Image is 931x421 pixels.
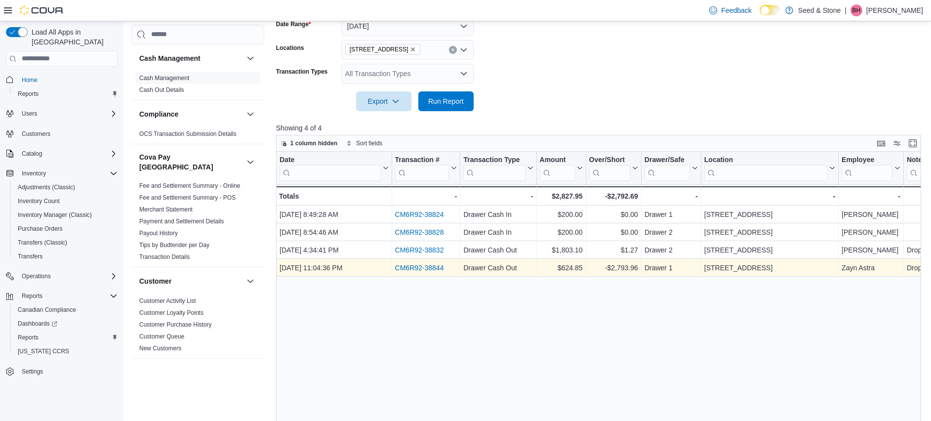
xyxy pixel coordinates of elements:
[18,74,118,86] span: Home
[589,155,630,180] div: Over/Short
[139,86,184,94] span: Cash Out Details
[18,90,39,98] span: Reports
[131,128,264,144] div: Compliance
[356,139,382,147] span: Sort fields
[20,5,64,15] img: Cova
[131,180,264,267] div: Cova Pay [GEOGRAPHIC_DATA]
[18,290,46,302] button: Reports
[842,244,900,256] div: [PERSON_NAME]
[14,223,118,235] span: Purchase Orders
[18,108,118,120] span: Users
[645,226,698,238] div: Drawer 2
[866,4,923,16] p: [PERSON_NAME]
[645,262,698,274] div: Drawer 1
[10,303,121,317] button: Canadian Compliance
[589,209,638,220] div: $0.00
[395,264,444,272] a: CM6R92-38844
[14,237,71,249] a: Transfers (Classic)
[704,190,835,202] div: -
[244,275,256,287] button: Customer
[10,194,121,208] button: Inventory Count
[645,244,698,256] div: Drawer 2
[539,155,574,165] div: Amount
[463,209,533,220] div: Drawer Cash In
[449,46,457,54] button: Clear input
[18,253,42,260] span: Transfers
[139,130,237,138] span: OCS Transaction Submission Details
[139,344,181,352] span: New Customers
[139,229,178,237] span: Payout History
[139,253,190,260] a: Transaction Details
[418,91,474,111] button: Run Report
[139,309,203,316] a: Customer Loyalty Points
[704,209,835,220] div: [STREET_ADDRESS]
[14,237,118,249] span: Transfers (Classic)
[2,107,121,121] button: Users
[139,217,224,225] span: Payment and Settlement Details
[139,276,171,286] h3: Customer
[139,242,209,249] a: Tips by Budtender per Day
[280,209,389,220] div: [DATE] 8:49:28 AM
[131,72,264,100] div: Cash Management
[139,218,224,225] a: Payment and Settlement Details
[395,228,444,236] a: CM6R92-38828
[14,332,118,343] span: Reports
[704,155,827,180] div: Location
[18,334,39,341] span: Reports
[589,244,638,256] div: $1.27
[139,152,243,172] h3: Cova Pay [GEOGRAPHIC_DATA]
[589,262,638,274] div: -$2,793.96
[10,180,121,194] button: Adjustments (Classic)
[139,109,243,119] button: Compliance
[276,20,311,28] label: Date Range
[280,155,381,165] div: Date
[22,368,43,376] span: Settings
[18,197,60,205] span: Inventory Count
[845,4,847,16] p: |
[139,194,236,201] a: Fee and Settlement Summary - POS
[704,155,827,165] div: Location
[139,182,241,189] a: Fee and Settlement Summary - Online
[395,155,449,165] div: Transaction #
[18,225,63,233] span: Purchase Orders
[10,208,121,222] button: Inventory Manager (Classic)
[14,181,118,193] span: Adjustments (Classic)
[395,190,457,202] div: -
[139,109,178,119] h3: Compliance
[2,364,121,379] button: Settings
[14,251,46,262] a: Transfers
[14,88,118,100] span: Reports
[244,108,256,120] button: Compliance
[14,345,73,357] a: [US_STATE] CCRS
[22,292,42,300] span: Reports
[18,168,50,179] button: Inventory
[850,4,862,16] div: Bailey howes
[891,137,903,149] button: Display options
[18,290,118,302] span: Reports
[539,244,582,256] div: $1,803.10
[645,155,690,180] div: Drawer/Safe
[22,169,46,177] span: Inventory
[798,4,841,16] p: Seed & Stone
[10,331,121,344] button: Reports
[2,147,121,161] button: Catalog
[18,270,118,282] span: Operations
[539,209,582,220] div: $200.00
[842,155,892,180] div: Employee
[6,69,118,405] nav: Complex example
[410,46,416,52] button: Remove 590 Old Hope Princeton Way (Hope) from selection in this group
[14,345,118,357] span: Washington CCRS
[18,128,54,140] a: Customers
[2,289,121,303] button: Reports
[139,321,212,329] span: Customer Purchase History
[139,75,189,82] a: Cash Management
[539,262,582,274] div: $624.85
[14,209,118,221] span: Inventory Manager (Classic)
[2,269,121,283] button: Operations
[842,190,900,202] div: -
[139,276,243,286] button: Customer
[276,68,327,76] label: Transaction Types
[704,226,835,238] div: [STREET_ADDRESS]
[342,137,386,149] button: Sort fields
[18,270,55,282] button: Operations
